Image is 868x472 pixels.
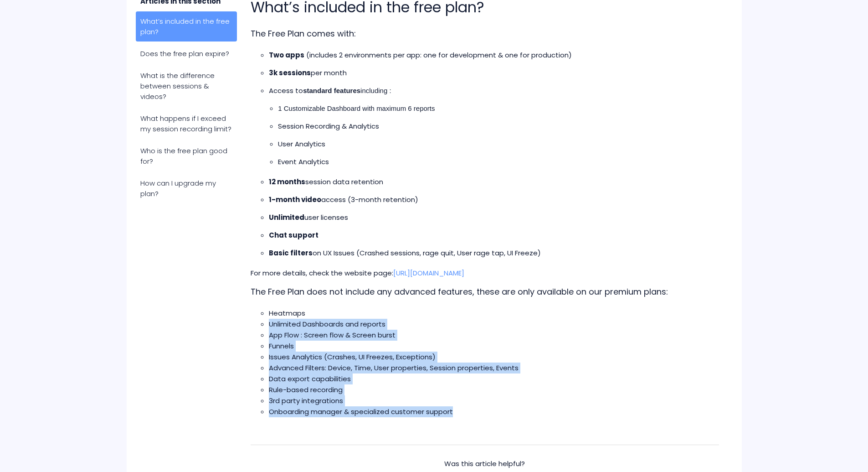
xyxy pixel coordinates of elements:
a: What is the difference between sessions & videos? [136,66,237,106]
span: App Flow : Screen flow & Screen burst [269,330,395,340]
a: What’s included in the free plan? [136,11,237,41]
span: including : [303,87,391,94]
span: The Free Plan does not include any advanced features, these are only available on our premium plans: [251,286,668,297]
span: Get help [19,6,54,15]
p: user licenses [269,212,719,223]
span: access (3-month retention) [269,195,418,204]
a: How can I upgrade my plan? [136,173,237,203]
span: Was this article helpful? [444,459,525,468]
a: Who is the free plan good for? [136,141,237,171]
strong: 1-month video [269,195,321,204]
p: Access to [269,85,719,96]
strong: 12 months [269,177,305,187]
p: Session Recording & Analytics [278,121,719,132]
a: Does the free plan expire? [136,44,237,63]
strong: Unlimited [269,213,304,222]
span: (includes 2 environments per app: one for development & one for production) [306,50,572,60]
span: Data export capabilities [269,374,351,384]
span: Onboarding manager & specialized customer support [269,407,453,416]
span: Heatmaps [269,308,305,318]
p: Event Analytics [278,156,719,167]
span: Issues Analytics (Crashes, UI Freezes, Exceptions) [269,352,436,362]
strong: standard features [303,87,360,94]
a: [URL][DOMAIN_NAME] [393,268,464,278]
p: per month [269,67,719,78]
span: For more details, check the website page: [251,268,464,278]
strong: Two apps [269,50,304,60]
strong: Basic filters [269,248,313,258]
span: Funnels [269,341,294,351]
a: What happens if I exceed my session recording limit? [136,109,237,139]
p: User Analytics [278,139,719,150]
span: Advanced Filters: Device, Time, User properties, Session properties, Events [269,363,519,373]
span: The Free Plan comes with: [251,28,356,39]
p: on UX Issues (Crashed sessions, rage quit, User rage tap, UI Freeze) [269,248,719,259]
span: Unlimited Dashboards and reports [269,319,385,329]
strong: Chat support [269,230,318,240]
span: Rule-based recording [269,385,343,394]
span: 3rd party integrations [269,396,343,405]
p: session data retention [269,176,719,187]
span: 1 Customizable Dashboard with maximum 6 reports [278,104,435,112]
strong: 3k sessions [269,68,311,78]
